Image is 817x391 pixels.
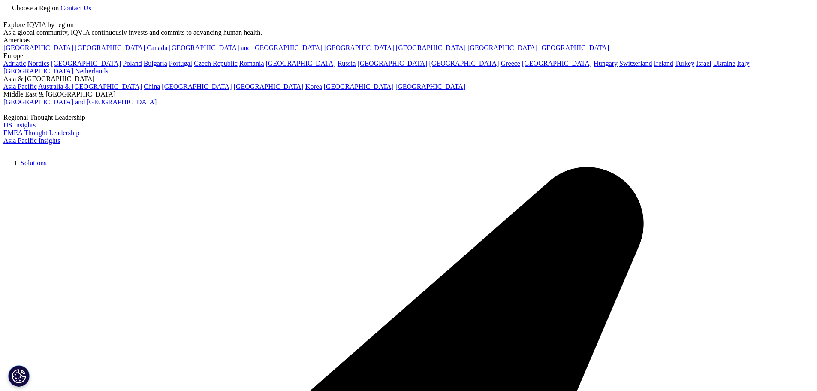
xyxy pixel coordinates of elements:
a: Asia Pacific [3,83,37,90]
a: Poland [123,60,142,67]
button: Cookie Settings [8,365,30,387]
a: Korea [305,83,322,90]
a: [GEOGRAPHIC_DATA] [75,44,145,52]
a: EMEA Thought Leadership [3,129,79,136]
a: Hungary [594,60,618,67]
a: [GEOGRAPHIC_DATA] [324,44,394,52]
a: Contact Us [60,4,91,12]
a: Portugal [169,60,192,67]
a: [GEOGRAPHIC_DATA] [234,83,304,90]
a: China [144,83,160,90]
a: [GEOGRAPHIC_DATA] [429,60,499,67]
a: [GEOGRAPHIC_DATA] [539,44,609,52]
div: Middle East & [GEOGRAPHIC_DATA] [3,91,814,98]
div: Europe [3,52,814,60]
a: Canada [147,44,167,52]
a: Italy [737,60,749,67]
a: Russia [338,60,356,67]
a: [GEOGRAPHIC_DATA] and [GEOGRAPHIC_DATA] [3,98,157,106]
a: Netherlands [75,67,108,75]
a: [GEOGRAPHIC_DATA] [522,60,592,67]
div: Regional Thought Leadership [3,114,814,121]
a: [GEOGRAPHIC_DATA] [395,83,465,90]
div: As a global community, IQVIA continuously invests and commits to advancing human health. [3,29,814,36]
a: Bulgaria [144,60,167,67]
a: Ireland [654,60,673,67]
a: Australia & [GEOGRAPHIC_DATA] [38,83,142,90]
a: Nordics [27,60,49,67]
a: [GEOGRAPHIC_DATA] [3,67,73,75]
a: Adriatic [3,60,26,67]
a: Greece [501,60,520,67]
a: Asia Pacific Insights [3,137,60,144]
div: Americas [3,36,814,44]
a: US Insights [3,121,36,129]
a: [GEOGRAPHIC_DATA] [467,44,537,52]
a: [GEOGRAPHIC_DATA] [3,44,73,52]
a: Solutions [21,159,46,167]
div: Explore IQVIA by region [3,21,814,29]
a: [GEOGRAPHIC_DATA] [324,83,394,90]
a: Turkey [675,60,695,67]
span: Choose a Region [12,4,59,12]
a: [GEOGRAPHIC_DATA] and [GEOGRAPHIC_DATA] [169,44,322,52]
a: Romania [239,60,264,67]
div: Asia & [GEOGRAPHIC_DATA] [3,75,814,83]
a: Switzerland [619,60,652,67]
a: [GEOGRAPHIC_DATA] [357,60,427,67]
a: [GEOGRAPHIC_DATA] [51,60,121,67]
a: Ukraine [713,60,736,67]
a: Israel [696,60,711,67]
a: [GEOGRAPHIC_DATA] [396,44,466,52]
a: Czech Republic [194,60,238,67]
a: [GEOGRAPHIC_DATA] [266,60,336,67]
a: [GEOGRAPHIC_DATA] [162,83,232,90]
